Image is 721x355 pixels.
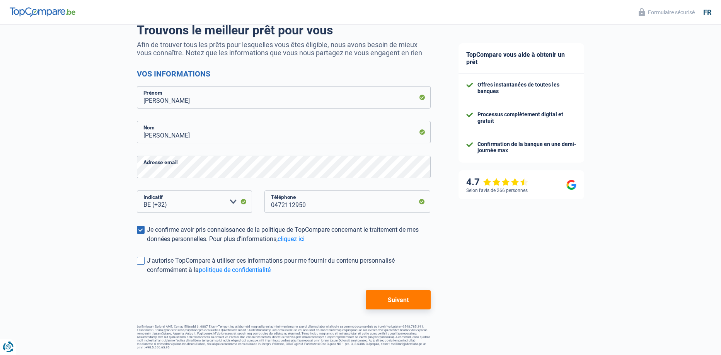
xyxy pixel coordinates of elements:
[703,8,711,17] div: fr
[137,23,431,37] h1: Trouvons le meilleur prêt pour vous
[634,6,699,19] button: Formulaire sécurisé
[137,41,431,57] p: Afin de trouver tous les prêts pour lesquelles vous êtes éligible, nous avons besoin de mieux vou...
[278,235,305,243] a: cliquez ici
[466,177,528,188] div: 4.7
[366,290,430,309] button: Suivant
[466,188,528,193] div: Selon l’avis de 266 personnes
[137,325,431,349] footer: LorEmipsum Dolorsi AME, Con ad Elitsedd 6, 6887 Eiusm-Tempor, inc utlabor etd magnaaliq eni admin...
[199,266,271,273] a: politique de confidentialité
[477,111,576,124] div: Processus complètement digital et gratuit
[137,69,431,78] h2: Vos informations
[147,225,431,244] div: Je confirme avoir pris connaissance de la politique de TopCompare concernant le traitement de mes...
[477,141,576,154] div: Confirmation de la banque en une demi-journée max
[477,82,576,95] div: Offres instantanées de toutes les banques
[459,43,584,74] div: TopCompare vous aide à obtenir un prêt
[10,7,75,17] img: TopCompare Logo
[264,190,431,213] input: 401020304
[147,256,431,275] div: J'autorise TopCompare à utiliser ces informations pour me fournir du contenu personnalisé conform...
